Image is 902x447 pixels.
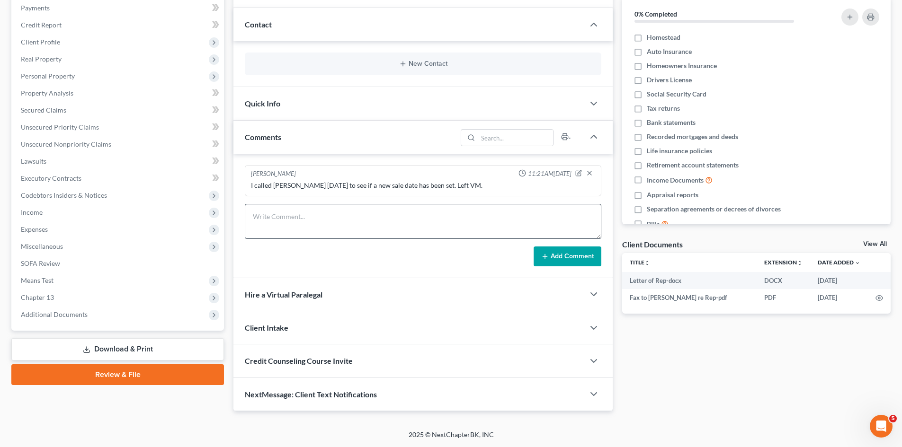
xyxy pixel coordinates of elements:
span: 11:21AM[DATE] [528,169,572,178]
a: Date Added expand_more [818,259,860,266]
span: Secured Claims [21,106,66,114]
td: [DATE] [810,272,868,289]
a: Credit Report [13,17,224,34]
span: Credit Counseling Course Invite [245,356,353,365]
span: Quick Info [245,99,280,108]
button: Add Comment [534,246,601,266]
span: Income Documents [647,175,704,185]
span: Miscellaneous [21,242,63,250]
div: Client Documents [622,239,683,249]
span: NextMessage: Client Text Notifications [245,390,377,399]
span: Homestead [647,33,680,42]
span: Personal Property [21,72,75,80]
span: Expenses [21,225,48,233]
a: Lawsuits [13,153,224,170]
span: Lawsuits [21,157,46,165]
span: Bills [647,219,660,229]
i: expand_more [855,260,860,266]
span: Homeowners Insurance [647,61,717,70]
span: Bank statements [647,118,696,127]
a: View All [863,241,887,247]
span: Contact [245,20,272,29]
span: Retirement account statements [647,160,739,170]
span: Tax returns [647,104,680,113]
span: Appraisal reports [647,190,698,200]
span: 5 [889,415,897,422]
span: Chapter 13 [21,293,54,301]
span: Social Security Card [647,89,706,99]
span: Hire a Virtual Paralegal [245,290,322,299]
span: Separation agreements or decrees of divorces [647,204,781,214]
a: Unsecured Priority Claims [13,119,224,136]
td: [DATE] [810,289,868,306]
i: unfold_more [644,260,650,266]
span: Real Property [21,55,62,63]
span: Codebtors Insiders & Notices [21,191,107,199]
a: Extensionunfold_more [764,259,803,266]
span: Payments [21,4,50,12]
a: Secured Claims [13,102,224,119]
i: unfold_more [797,260,803,266]
span: Executory Contracts [21,174,81,182]
span: Additional Documents [21,310,88,318]
input: Search... [478,130,554,146]
div: [PERSON_NAME] [251,169,296,179]
iframe: Intercom live chat [870,415,893,438]
td: Fax to [PERSON_NAME] re Rep-pdf [622,289,757,306]
span: Client Intake [245,323,288,332]
a: SOFA Review [13,255,224,272]
span: Unsecured Priority Claims [21,123,99,131]
td: Letter of Rep-docx [622,272,757,289]
a: Property Analysis [13,85,224,102]
span: Drivers License [647,75,692,85]
span: Recorded mortgages and deeds [647,132,738,141]
div: 2025 © NextChapterBK, INC [181,430,721,447]
span: Auto Insurance [647,47,692,56]
td: PDF [757,289,810,306]
strong: 0% Completed [634,10,677,18]
span: Means Test [21,276,54,284]
span: Client Profile [21,38,60,46]
a: Review & File [11,364,224,385]
div: I called [PERSON_NAME] [DATE] to see if a new sale date has been set. Left VM. [251,181,595,190]
span: Credit Report [21,21,62,29]
td: DOCX [757,272,810,289]
a: Executory Contracts [13,170,224,187]
span: SOFA Review [21,259,60,267]
span: Property Analysis [21,89,73,97]
span: Life insurance policies [647,146,712,156]
a: Unsecured Nonpriority Claims [13,136,224,153]
a: Titleunfold_more [630,259,650,266]
span: Income [21,208,43,216]
span: Unsecured Nonpriority Claims [21,140,111,148]
span: Comments [245,132,281,141]
a: Download & Print [11,338,224,360]
button: New Contact [252,60,594,68]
